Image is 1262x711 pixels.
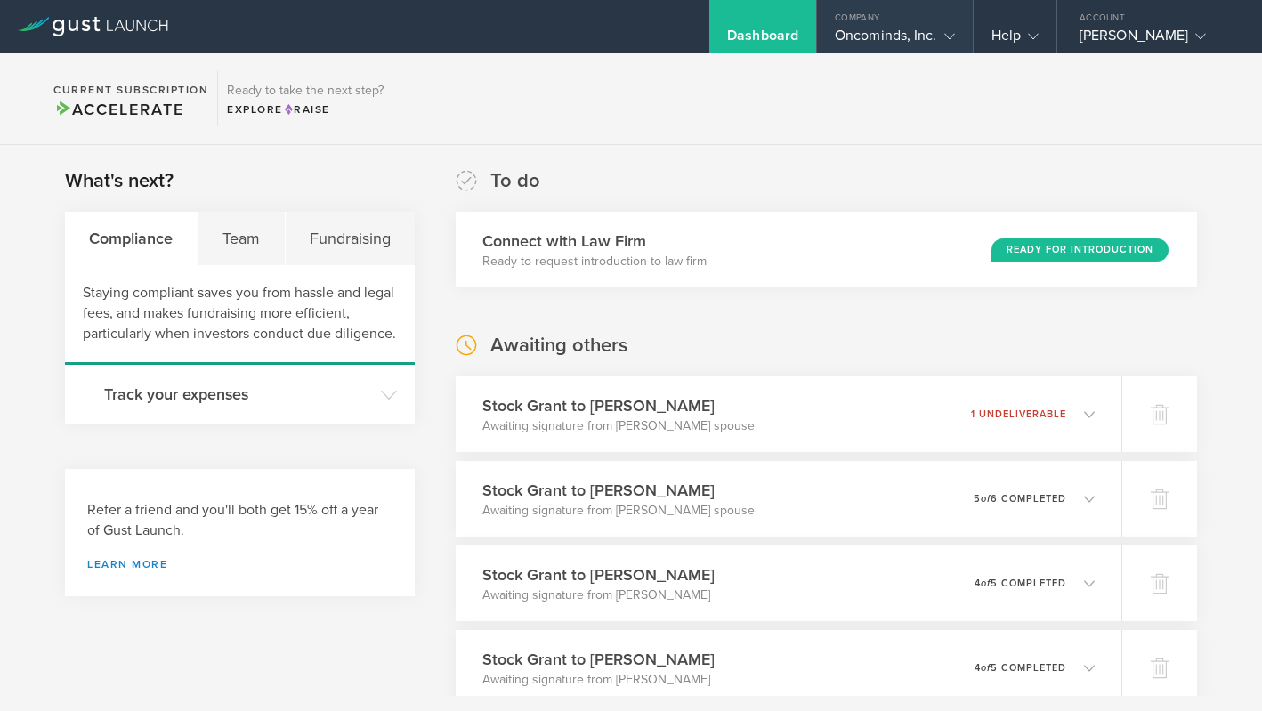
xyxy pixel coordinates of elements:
em: of [981,493,991,505]
h3: Ready to take the next step? [227,85,384,97]
a: Learn more [87,559,392,570]
h2: Awaiting others [490,333,627,359]
p: Awaiting signature from [PERSON_NAME] spouse [482,502,755,520]
div: Explore [227,101,384,117]
h2: Current Subscription [53,85,208,95]
div: Compliance [65,212,198,265]
h3: Stock Grant to [PERSON_NAME] [482,479,755,502]
p: Awaiting signature from [PERSON_NAME] spouse [482,417,755,435]
div: Team [198,212,286,265]
h3: Stock Grant to [PERSON_NAME] [482,394,755,417]
h3: Refer a friend and you'll both get 15% off a year of Gust Launch. [87,500,392,541]
div: Connect with Law FirmReady to request introduction to law firmReady for Introduction [456,212,1197,287]
p: Awaiting signature from [PERSON_NAME] [482,586,715,604]
p: Ready to request introduction to law firm [482,253,707,271]
em: of [981,662,991,674]
p: Awaiting signature from [PERSON_NAME] [482,671,715,689]
p: 4 5 completed [975,578,1066,588]
p: 5 6 completed [974,494,1066,504]
h3: Stock Grant to [PERSON_NAME] [482,563,715,586]
div: Help [991,27,1039,53]
div: Dashboard [727,27,798,53]
em: of [981,578,991,589]
p: 1 undeliverable [971,409,1066,419]
span: Accelerate [53,100,183,119]
h2: To do [490,168,540,194]
h3: Track your expenses [104,383,372,406]
div: [PERSON_NAME] [1080,27,1231,53]
div: Ready to take the next step?ExploreRaise [217,71,392,126]
p: 4 5 completed [975,663,1066,673]
h3: Connect with Law Firm [482,230,707,253]
span: Raise [283,103,330,116]
iframe: Chat Widget [1173,626,1262,711]
div: Fundraising [286,212,416,265]
h2: What's next? [65,168,174,194]
div: Staying compliant saves you from hassle and legal fees, and makes fundraising more efficient, par... [65,265,415,365]
h3: Stock Grant to [PERSON_NAME] [482,648,715,671]
div: Oncominds, Inc. [835,27,955,53]
div: Ready for Introduction [991,238,1169,262]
